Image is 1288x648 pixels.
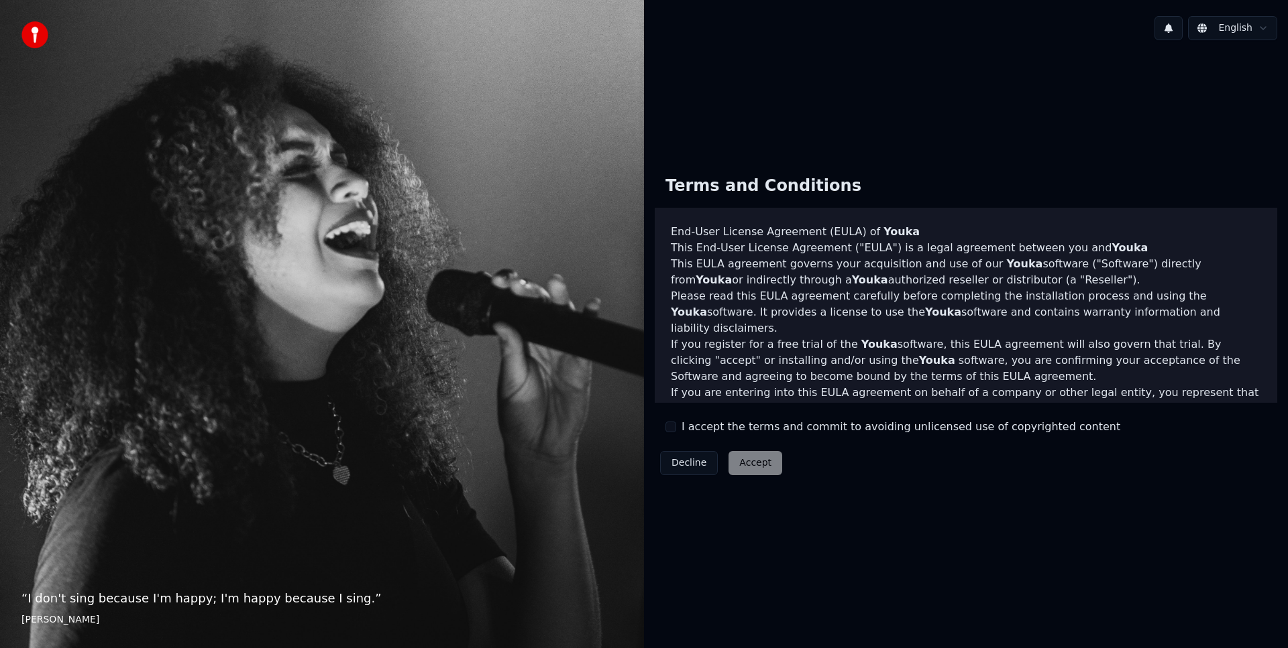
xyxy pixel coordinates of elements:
h3: End-User License Agreement (EULA) of [671,224,1261,240]
span: Youka [671,306,707,318]
p: If you register for a free trial of the software, this EULA agreement will also govern that trial... [671,336,1261,385]
p: Please read this EULA agreement carefully before completing the installation process and using th... [671,288,1261,336]
span: Youka [1112,241,1148,254]
button: Decline [660,451,718,475]
label: I accept the terms and commit to avoiding unlicensed use of copyrighted content [682,419,1120,435]
span: Youka [861,338,898,350]
p: If you are entering into this EULA agreement on behalf of a company or other legal entity, you re... [671,385,1261,449]
img: youka [21,21,48,48]
span: Youka [883,225,920,238]
span: Youka [852,273,888,286]
div: Terms and Conditions [655,165,872,208]
p: “ I don't sing because I'm happy; I'm happy because I sing. ” [21,589,623,608]
span: Youka [696,273,732,286]
p: This End-User License Agreement ("EULA") is a legal agreement between you and [671,240,1261,256]
p: This EULA agreement governs your acquisition and use of our software ("Software") directly from o... [671,256,1261,288]
footer: [PERSON_NAME] [21,613,623,627]
span: Youka [919,354,955,367]
span: Youka [925,306,961,318]
span: Youka [1006,257,1042,270]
